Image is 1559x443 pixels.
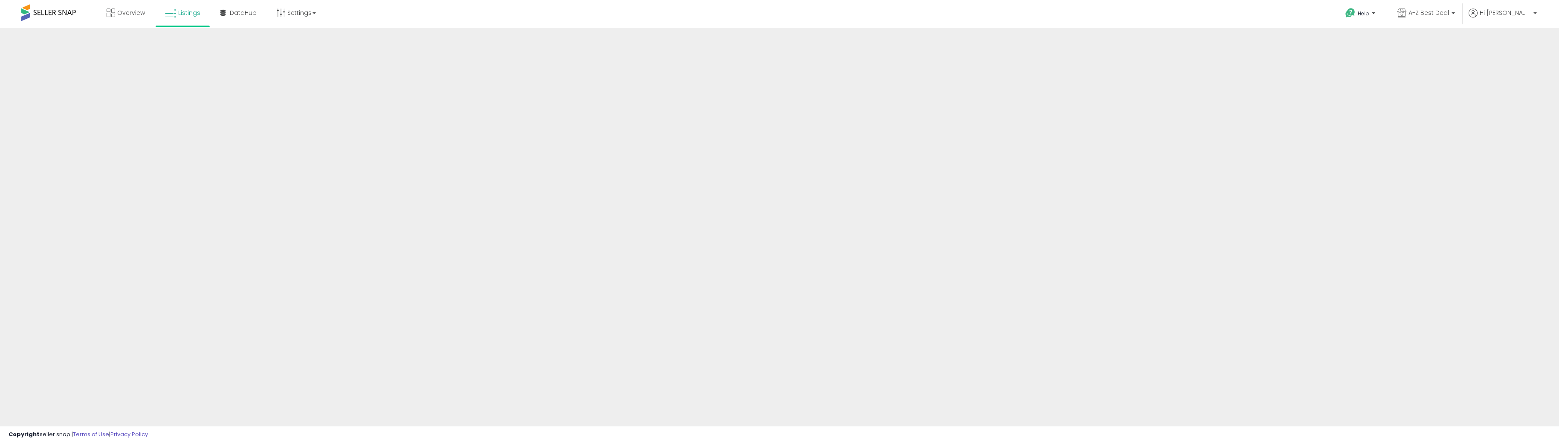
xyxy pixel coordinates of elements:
[230,9,257,17] span: DataHub
[117,9,145,17] span: Overview
[1469,9,1537,28] a: Hi [PERSON_NAME]
[1358,10,1369,17] span: Help
[1480,9,1531,17] span: Hi [PERSON_NAME]
[1345,8,1356,18] i: Get Help
[1409,9,1449,17] span: A-Z Best Deal
[178,9,200,17] span: Listings
[1339,1,1384,28] a: Help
